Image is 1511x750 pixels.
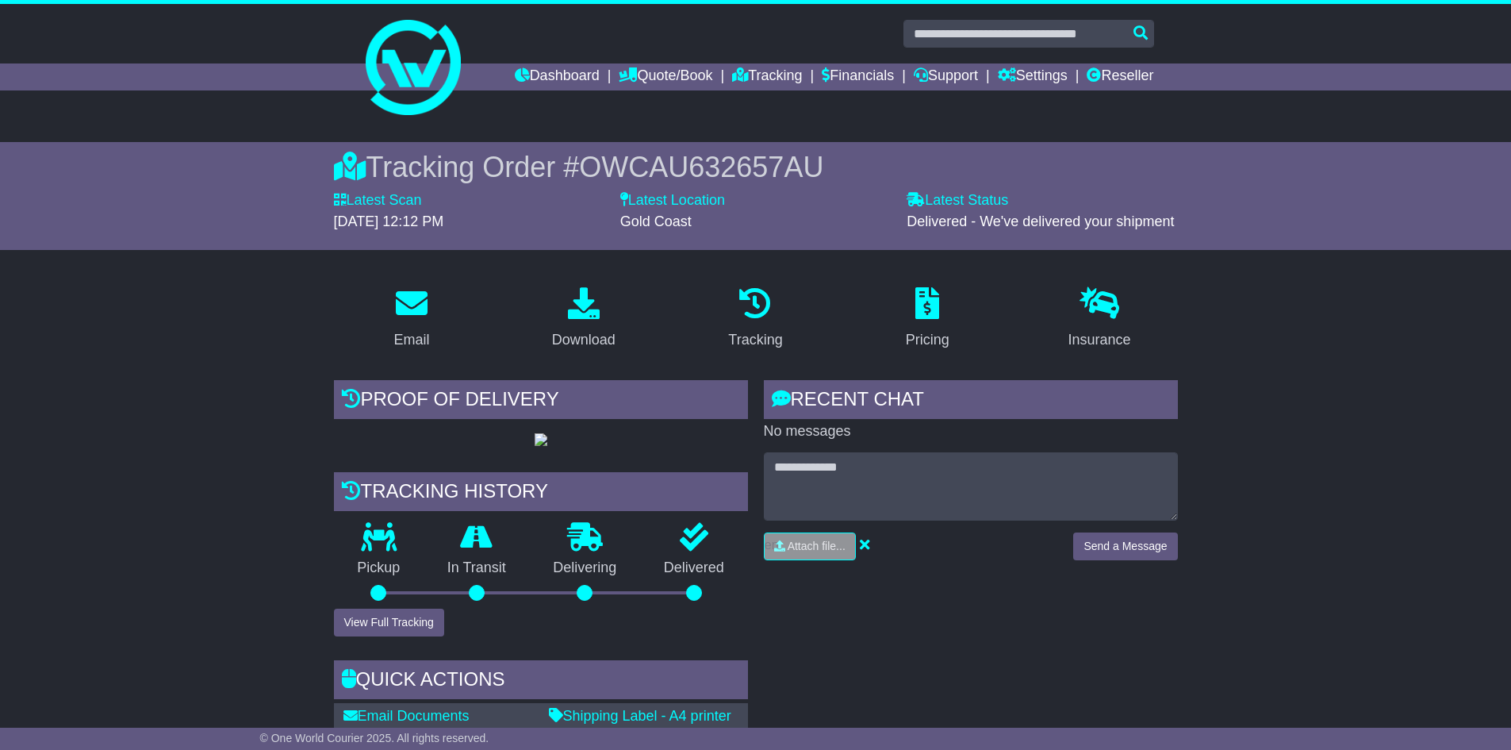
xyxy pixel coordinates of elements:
[620,192,725,210] label: Latest Location
[334,560,424,577] p: Pickup
[907,213,1174,229] span: Delivered - We've delivered your shipment
[914,63,978,90] a: Support
[334,150,1178,184] div: Tracking Order #
[822,63,894,90] a: Financials
[1073,533,1177,560] button: Send a Message
[620,213,692,229] span: Gold Coast
[260,732,489,744] span: © One World Courier 2025. All rights reserved.
[579,151,823,183] span: OWCAU632657AU
[552,329,616,351] div: Download
[1058,282,1141,356] a: Insurance
[535,433,547,446] img: GetPodImage
[728,329,782,351] div: Tracking
[334,472,748,515] div: Tracking history
[343,708,470,724] a: Email Documents
[998,63,1068,90] a: Settings
[334,609,444,637] button: View Full Tracking
[424,560,530,577] p: In Transit
[619,63,712,90] a: Quote/Book
[906,329,949,351] div: Pricing
[764,423,1178,440] p: No messages
[907,192,1008,210] label: Latest Status
[1068,329,1131,351] div: Insurance
[334,192,422,210] label: Latest Scan
[393,329,429,351] div: Email
[718,282,792,356] a: Tracking
[515,63,600,90] a: Dashboard
[764,380,1178,423] div: RECENT CHAT
[530,560,641,577] p: Delivering
[334,380,748,423] div: Proof of Delivery
[334,660,748,703] div: Quick Actions
[383,282,439,356] a: Email
[549,708,731,724] a: Shipping Label - A4 printer
[895,282,960,356] a: Pricing
[1087,63,1153,90] a: Reseller
[732,63,802,90] a: Tracking
[334,213,444,229] span: [DATE] 12:12 PM
[640,560,748,577] p: Delivered
[542,282,626,356] a: Download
